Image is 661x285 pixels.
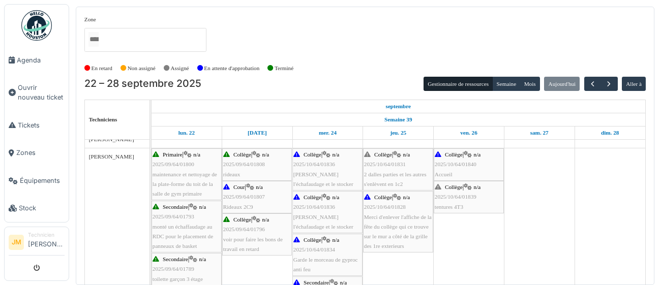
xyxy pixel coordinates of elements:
span: n/a [199,256,206,262]
a: Agenda [5,46,69,74]
div: | [153,150,221,199]
span: n/a [403,151,410,157]
img: Badge_color-CXgf-gQk.svg [21,10,52,41]
span: 2025/10/64/01839 [435,194,476,200]
span: [PERSON_NAME] l'échafaudage et le stocker [293,171,353,187]
label: Non assigné [128,64,156,73]
span: 2025/10/64/01831 [364,161,406,167]
button: Aller à [622,77,646,91]
span: rideaux [223,171,241,177]
span: Collège [233,151,251,157]
span: Cour [233,184,245,190]
a: 26 septembre 2025 [458,126,480,139]
span: Rideaux 2C9 [223,204,253,210]
span: Stock [19,203,65,213]
span: 2025/09/64/01796 [223,226,265,232]
span: n/a [262,151,269,157]
span: Collège [445,184,463,190]
a: 23 septembre 2025 [245,126,269,139]
div: | [364,150,432,189]
div: | [223,150,291,179]
div: | [293,193,362,232]
h2: 22 – 28 septembre 2025 [84,78,201,90]
span: Agenda [17,55,65,65]
span: 2025/09/64/01808 [223,161,265,167]
span: Collège [304,237,321,243]
span: maintenance et nettoyage de la plate-forme du toit de la salle de gym primaire [153,171,217,197]
div: | [223,182,291,212]
a: 25 septembre 2025 [387,126,409,139]
span: Secondaire [163,256,188,262]
span: n/a [333,151,340,157]
button: Précédent [584,77,601,91]
span: Accueil [435,171,453,177]
span: Collège [304,194,321,200]
a: Semaine 39 [382,113,414,126]
span: 2025/09/64/01807 [223,194,265,200]
span: Collège [233,216,251,223]
a: Équipements [5,167,69,195]
span: n/a [262,216,269,223]
span: n/a [474,184,481,190]
span: 2025/10/64/01834 [293,246,335,252]
label: Terminé [275,64,293,73]
label: En attente d'approbation [204,64,259,73]
button: Aujourd'hui [544,77,580,91]
a: 27 septembre 2025 [528,126,551,139]
span: Collège [304,151,321,157]
span: 2025/09/64/01793 [153,213,194,219]
span: n/a [193,151,200,157]
div: | [364,193,432,251]
a: Ouvrir nouveau ticket [5,74,69,112]
span: n/a [333,237,340,243]
span: Collège [374,151,392,157]
a: 28 septembre 2025 [598,126,621,139]
a: Zones [5,139,69,167]
label: Assigné [171,64,189,73]
span: 2025/09/64/01800 [153,161,194,167]
span: n/a [256,184,263,190]
span: Primaire [163,151,183,157]
span: n/a [403,194,410,200]
a: 24 septembre 2025 [316,126,339,139]
span: Tickets [18,120,65,130]
span: [PERSON_NAME] l'échafaudage et le stocker [293,214,353,230]
span: Secondaire [163,204,188,210]
span: Collège [445,151,463,157]
span: voir pour faire les bons de travail en retard [223,236,283,252]
div: | [435,150,503,179]
span: Collège [374,194,392,200]
span: 2025/10/64/01836 [293,204,335,210]
span: n/a [474,151,481,157]
button: Suivant [600,77,617,91]
span: n/a [333,194,340,200]
div: | [153,202,221,251]
div: | [293,150,362,189]
div: | [223,215,291,254]
span: Ouvrir nouveau ticket [18,83,65,102]
a: Tickets [5,111,69,139]
button: Semaine [492,77,520,91]
span: tentures 4T3 [435,204,463,210]
div: Technicien [28,231,65,239]
a: 22 septembre 2025 [383,100,414,113]
a: 22 septembre 2025 [176,126,197,139]
span: n/a [199,204,206,210]
li: [PERSON_NAME] [28,231,65,253]
label: Zone [84,15,96,24]
a: JM Technicien[PERSON_NAME] [9,231,65,256]
span: Garde le morceau de gyproc anti feu [293,257,358,272]
span: 2025/10/64/01840 [435,161,476,167]
span: Merci d'enlever l'affiche de la fête du collège qui ce trouve sur le mur a côté de la grille des ... [364,214,432,249]
input: Tous [88,32,99,47]
label: En retard [92,64,112,73]
li: JM [9,235,24,250]
span: 2025/09/64/01789 [153,266,194,272]
span: [PERSON_NAME] [89,153,134,160]
span: Zones [16,148,65,157]
div: | [293,235,362,274]
span: Techniciens [89,116,117,122]
span: Équipements [20,176,65,185]
button: Gestionnaire de ressources [424,77,493,91]
span: 2 dalles parties et les autres s'enlèvent en 1c2 [364,171,427,187]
